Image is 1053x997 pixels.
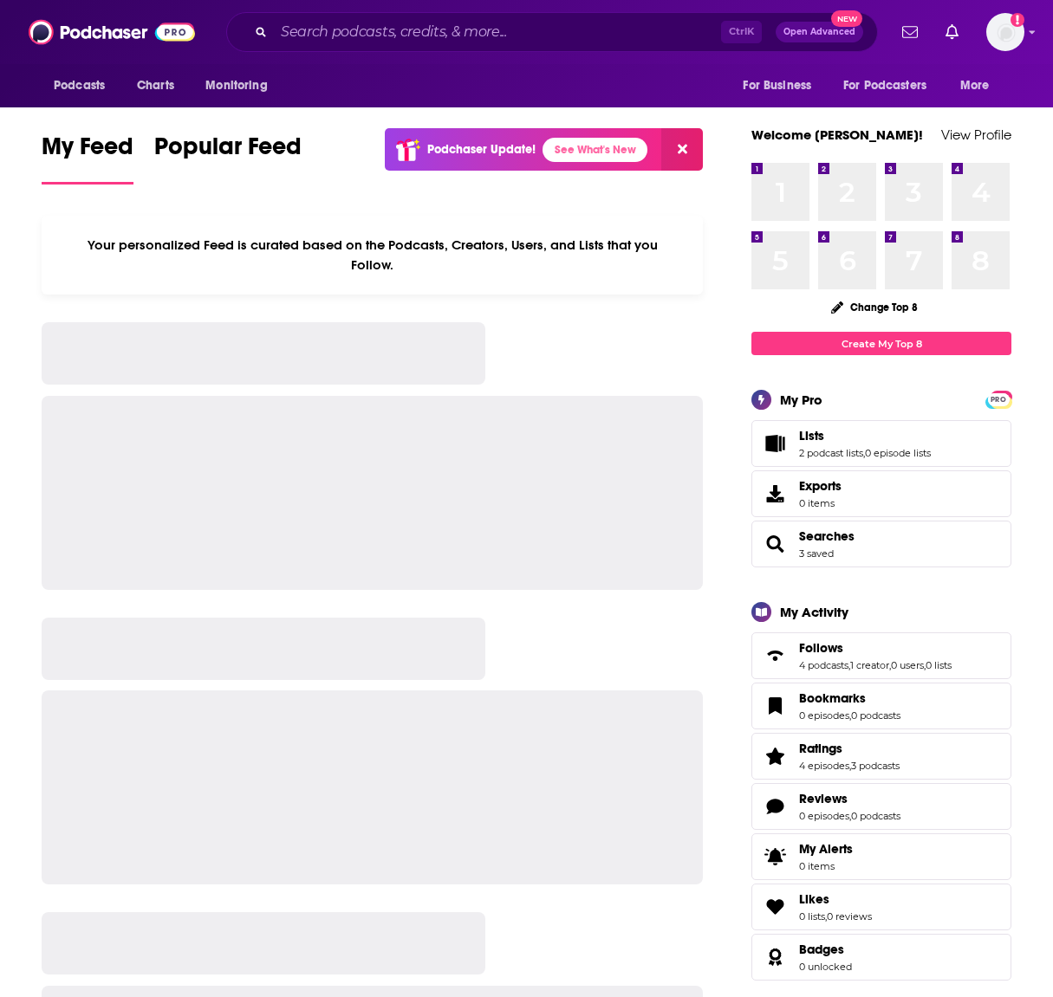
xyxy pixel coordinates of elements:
a: 0 lists [926,659,952,671]
a: 0 podcasts [851,810,900,822]
a: View Profile [941,126,1011,143]
div: Your personalized Feed is curated based on the Podcasts, Creators, Users, and Lists that you Follow. [42,216,703,295]
button: open menu [948,69,1011,102]
span: Ratings [799,741,842,756]
span: Logged in as LoriBecker [986,13,1024,51]
a: Likes [757,895,792,919]
a: Badges [799,942,852,957]
span: Reviews [799,791,848,806]
span: More [960,74,990,98]
span: Exports [757,482,792,506]
span: Likes [799,891,829,907]
a: Show notifications dropdown [939,17,965,47]
span: Lists [751,420,1011,467]
a: 0 unlocked [799,961,852,973]
button: open menu [193,69,289,102]
button: open menu [731,69,833,102]
a: Bookmarks [799,690,900,706]
a: 0 episodes [799,709,849,722]
span: Badges [751,934,1011,981]
a: My Feed [42,132,133,185]
span: My Alerts [799,841,853,857]
span: Searches [799,528,855,544]
button: open menu [832,69,952,102]
a: PRO [988,392,1009,405]
a: Reviews [799,791,900,806]
input: Search podcasts, credits, & more... [274,18,721,46]
a: 1 creator [850,659,889,671]
span: Badges [799,942,844,957]
span: 0 items [799,497,842,509]
a: See What's New [543,138,647,162]
a: Charts [126,69,185,102]
span: For Podcasters [843,74,926,98]
div: My Pro [780,392,822,408]
span: My Alerts [757,845,792,869]
a: Badges [757,945,792,969]
a: Follows [799,640,952,656]
a: 4 podcasts [799,659,848,671]
span: , [924,659,926,671]
a: 0 lists [799,910,825,923]
a: Ratings [757,744,792,768]
button: Open AdvancedNew [776,22,863,42]
img: User Profile [986,13,1024,51]
button: Change Top 8 [821,296,928,318]
a: My Alerts [751,833,1011,880]
a: 3 podcasts [851,760,900,772]
a: 4 episodes [799,760,849,772]
span: Follows [751,632,1011,679]
span: Charts [137,74,174,98]
a: 0 users [891,659,924,671]
a: Follows [757,644,792,668]
span: , [848,659,850,671]
a: 0 episodes [799,810,849,822]
a: Lists [757,431,792,456]
a: 0 reviews [827,910,872,923]
span: , [849,810,851,822]
span: Follows [799,640,843,656]
button: Show profile menu [986,13,1024,51]
a: Welcome [PERSON_NAME]! [751,126,923,143]
span: My Feed [42,132,133,172]
a: Bookmarks [757,694,792,718]
span: Ratings [751,733,1011,780]
a: Ratings [799,741,900,756]
span: Bookmarks [799,690,866,706]
span: , [863,447,865,459]
div: My Activity [780,604,848,620]
span: , [849,760,851,772]
span: Bookmarks [751,683,1011,729]
span: Reviews [751,783,1011,830]
span: For Business [743,74,811,98]
span: , [889,659,891,671]
img: Podchaser - Follow, Share and Rate Podcasts [29,16,195,49]
svg: Add a profile image [1011,13,1024,27]
a: Reviews [757,794,792,819]
span: Podcasts [54,74,105,98]
a: 3 saved [799,547,834,560]
span: Ctrl K [721,21,762,43]
a: 0 podcasts [851,709,900,722]
a: 0 episode lists [865,447,931,459]
a: Lists [799,428,931,443]
div: Search podcasts, credits, & more... [226,12,878,52]
a: Likes [799,891,872,907]
a: Searches [757,532,792,556]
span: Searches [751,521,1011,567]
span: Exports [799,478,842,494]
span: Likes [751,884,1011,930]
p: Podchaser Update! [427,142,536,157]
span: New [831,10,862,27]
a: Create My Top 8 [751,332,1011,355]
a: 2 podcast lists [799,447,863,459]
span: Open Advanced [783,28,855,36]
a: Popular Feed [154,132,302,185]
span: , [849,709,851,722]
span: Monitoring [205,74,267,98]
span: Lists [799,428,824,443]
